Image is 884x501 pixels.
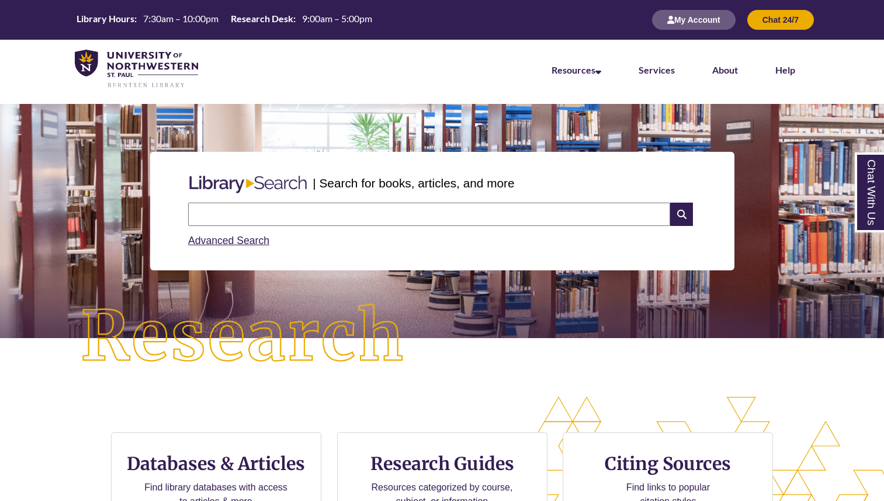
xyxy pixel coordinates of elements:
a: Chat 24/7 [747,15,814,25]
h3: Databases & Articles [121,453,311,475]
button: My Account [652,10,736,30]
a: Hours Today [72,12,377,28]
a: Services [639,64,675,75]
img: UNWSP Library Logo [75,50,198,89]
img: Libary Search [183,171,313,198]
button: Chat 24/7 [747,10,814,30]
table: Hours Today [72,12,377,27]
a: Help [775,64,795,75]
a: My Account [652,15,736,25]
p: | Search for books, articles, and more [313,174,514,192]
span: 9:00am – 5:00pm [302,13,372,24]
th: Research Desk: [226,12,297,25]
a: About [712,64,738,75]
i: Search [670,203,692,226]
h3: Citing Sources [597,453,740,475]
a: Resources [552,64,601,75]
h3: Research Guides [347,453,538,475]
a: Advanced Search [188,235,269,246]
span: 7:30am – 10:00pm [143,13,219,24]
img: Research [44,268,442,406]
th: Library Hours: [72,12,138,25]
